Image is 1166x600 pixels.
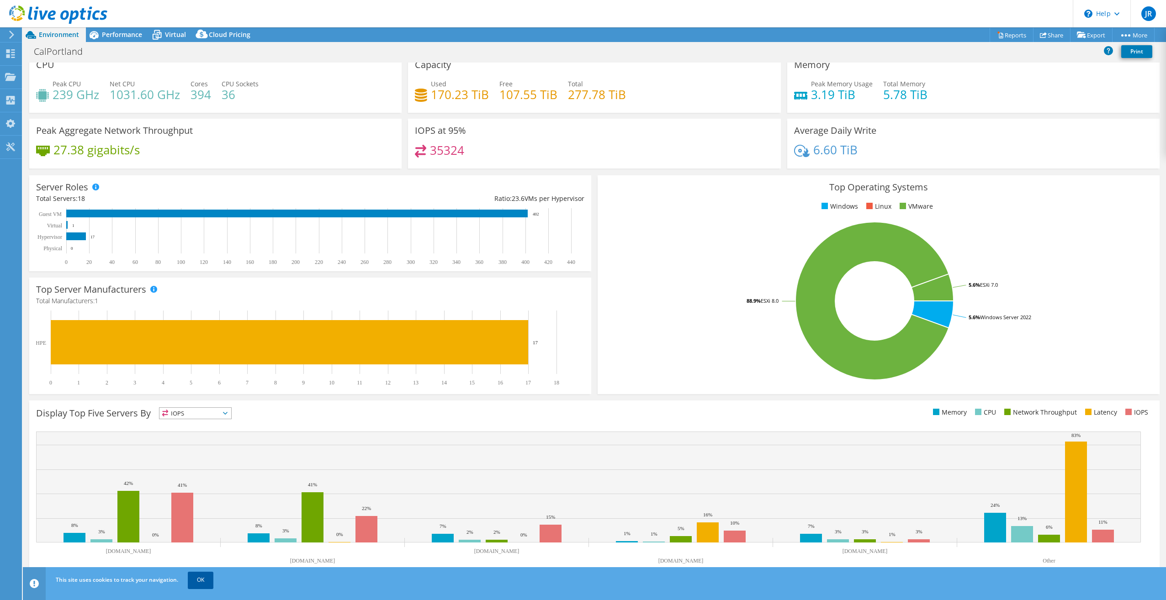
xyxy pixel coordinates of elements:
[980,314,1031,321] tspan: Windows Server 2022
[152,532,159,537] text: 0%
[498,259,507,265] text: 380
[493,529,500,535] text: 2%
[246,379,249,386] text: 7
[452,259,461,265] text: 340
[357,379,362,386] text: 11
[282,528,289,533] text: 3%
[1141,6,1156,21] span: JR
[255,523,262,528] text: 8%
[65,259,68,265] text: 0
[362,505,371,511] text: 22%
[290,558,335,564] text: [DOMAIN_NAME]
[525,379,531,386] text: 17
[819,201,858,211] li: Windows
[980,281,998,288] tspan: ESXi 7.0
[159,408,231,419] span: IOPS
[499,89,557,100] h4: 107.55 TiB
[336,532,343,537] text: 0%
[568,89,626,100] h4: 277.78 TiB
[109,259,115,265] text: 40
[843,548,888,554] text: [DOMAIN_NAME]
[889,532,896,537] text: 1%
[95,296,98,305] span: 1
[415,60,451,70] h3: Capacity
[191,89,211,100] h4: 394
[191,79,208,88] span: Cores
[47,222,63,229] text: Virtual
[329,379,334,386] text: 10
[990,28,1033,42] a: Reports
[1098,519,1108,525] text: 11%
[223,259,231,265] text: 140
[969,314,980,321] tspan: 5.6%
[98,529,105,534] text: 3%
[1084,10,1092,18] svg: \n
[132,259,138,265] text: 60
[78,194,85,203] span: 18
[218,379,221,386] text: 6
[883,79,925,88] span: Total Memory
[1083,407,1117,417] li: Latency
[162,379,164,386] text: 4
[36,126,193,136] h3: Peak Aggregate Network Throughput
[308,482,317,487] text: 41%
[430,145,464,155] h4: 35324
[651,531,657,537] text: 1%
[315,259,323,265] text: 220
[30,47,97,57] h1: CalPortland
[554,379,559,386] text: 18
[200,259,208,265] text: 120
[730,520,739,526] text: 10%
[1121,45,1152,58] a: Print
[811,79,873,88] span: Peak Memory Usage
[269,259,277,265] text: 180
[124,480,133,486] text: 42%
[310,194,584,204] div: Ratio: VMs per Hypervisor
[747,297,761,304] tspan: 88.9%
[811,89,873,100] h4: 3.19 TiB
[1112,28,1155,42] a: More
[43,245,62,252] text: Physical
[1033,28,1071,42] a: Share
[703,512,712,517] text: 16%
[291,259,300,265] text: 200
[37,234,62,240] text: Hypervisor
[36,194,310,204] div: Total Servers:
[106,379,108,386] text: 2
[188,572,213,588] a: OK
[440,523,446,529] text: 7%
[624,531,631,536] text: 1%
[1070,28,1113,42] a: Export
[190,379,192,386] text: 5
[1043,558,1055,564] text: Other
[469,379,475,386] text: 15
[431,89,489,100] h4: 170.23 TiB
[520,532,527,537] text: 0%
[533,340,538,345] text: 17
[991,502,1000,508] text: 24%
[222,79,259,88] span: CPU Sockets
[177,259,185,265] text: 100
[813,145,858,155] h4: 6.60 TiB
[658,558,704,564] text: [DOMAIN_NAME]
[567,259,575,265] text: 440
[1002,407,1077,417] li: Network Throughput
[360,259,369,265] text: 260
[71,522,78,528] text: 8%
[415,126,466,136] h3: IOPS at 95%
[678,526,684,531] text: 5%
[302,379,305,386] text: 9
[521,259,530,265] text: 400
[53,79,81,88] span: Peak CPU
[155,259,161,265] text: 80
[39,30,79,39] span: Environment
[56,576,178,584] span: This site uses cookies to track your navigation.
[604,182,1153,192] h3: Top Operating Systems
[475,259,483,265] text: 360
[474,548,519,554] text: [DOMAIN_NAME]
[407,259,415,265] text: 300
[931,407,967,417] li: Memory
[36,60,54,70] h3: CPU
[165,30,186,39] span: Virtual
[39,211,62,217] text: Guest VM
